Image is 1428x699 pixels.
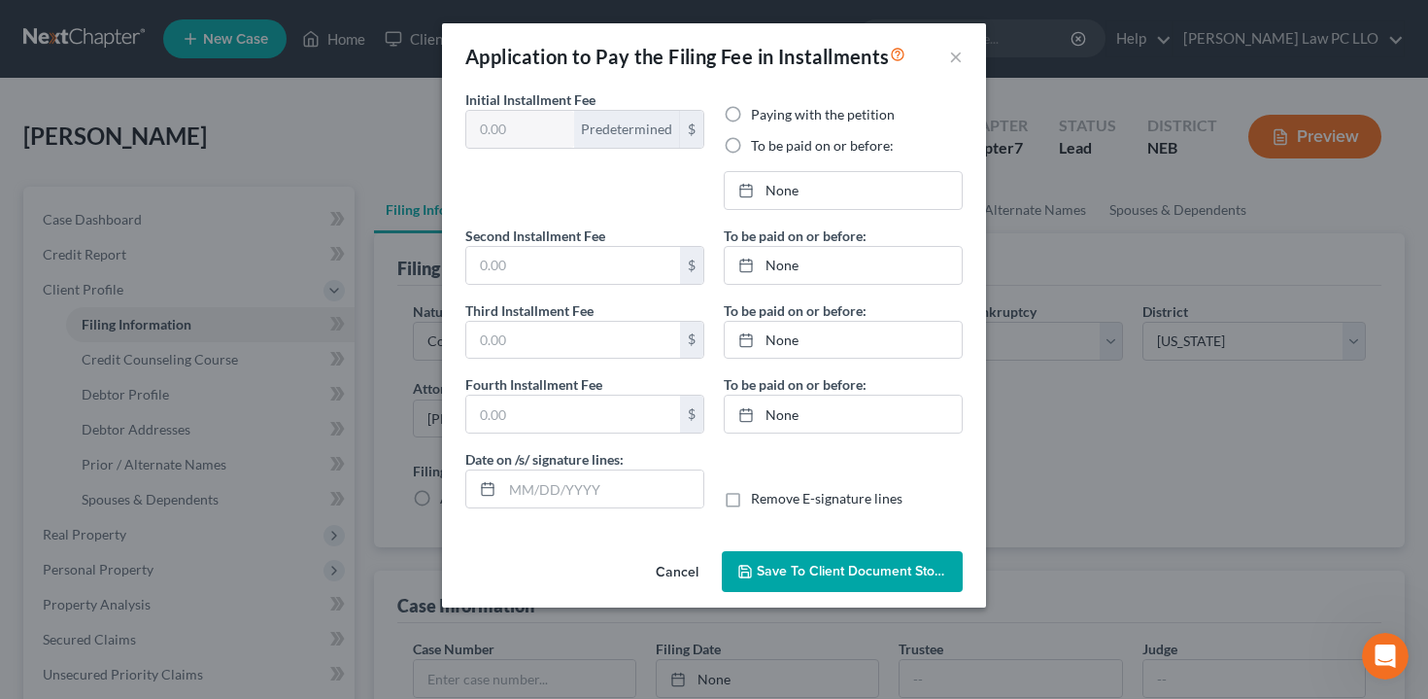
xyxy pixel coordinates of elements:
[751,136,894,156] label: To be paid on or before:
[757,563,963,579] span: Save to Client Document Storage
[751,489,902,508] label: Remove E-signature lines
[949,45,963,68] button: ×
[725,396,962,433] a: None
[724,374,867,395] label: To be paid on or before:
[466,322,680,359] input: 0.00
[465,449,624,470] label: Date on /s/ signature lines:
[725,172,962,209] a: None
[465,43,905,70] div: Application to Pay the Filing Fee in Installments
[640,553,714,592] button: Cancel
[502,471,703,507] input: MM/DD/YYYY
[724,300,867,321] label: To be paid on or before:
[680,396,703,433] div: $
[680,111,703,148] div: $
[724,226,867,246] label: To be paid on or before:
[722,551,963,592] button: Save to Client Document Storage
[725,247,962,284] a: None
[725,322,962,359] a: None
[466,247,680,284] input: 0.00
[680,247,703,284] div: $
[466,396,680,433] input: 0.00
[465,89,595,110] label: Initial Installment Fee
[1362,633,1409,680] iframe: Intercom live chat
[465,300,594,321] label: Third Installment Fee
[751,105,895,124] label: Paying with the petition
[680,322,703,359] div: $
[465,226,605,246] label: Second Installment Fee
[466,111,574,148] input: 0.00
[465,374,602,395] label: Fourth Installment Fee
[574,111,680,148] div: Predetermined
